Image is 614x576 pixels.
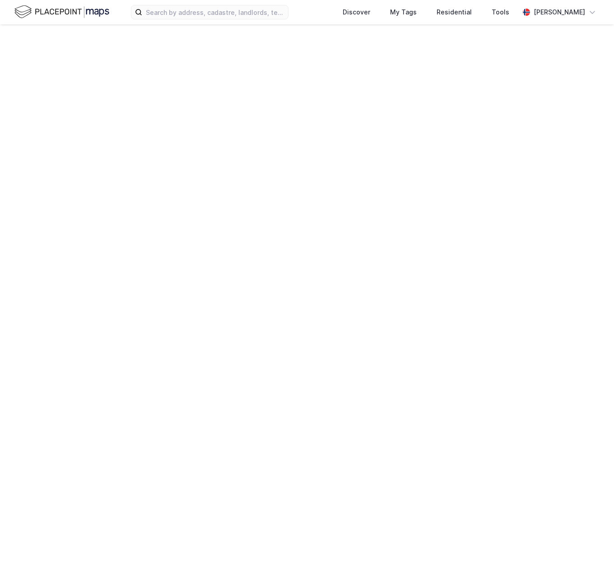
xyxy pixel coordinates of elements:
div: Residential [437,7,472,18]
div: My Tags [390,7,417,18]
input: Search by address, cadastre, landlords, tenants or people [142,5,288,19]
img: logo.f888ab2527a4732fd821a326f86c7f29.svg [14,4,109,20]
div: Tools [492,7,509,18]
div: [PERSON_NAME] [534,7,585,18]
div: Discover [343,7,370,18]
iframe: Chat Widget [569,533,614,576]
